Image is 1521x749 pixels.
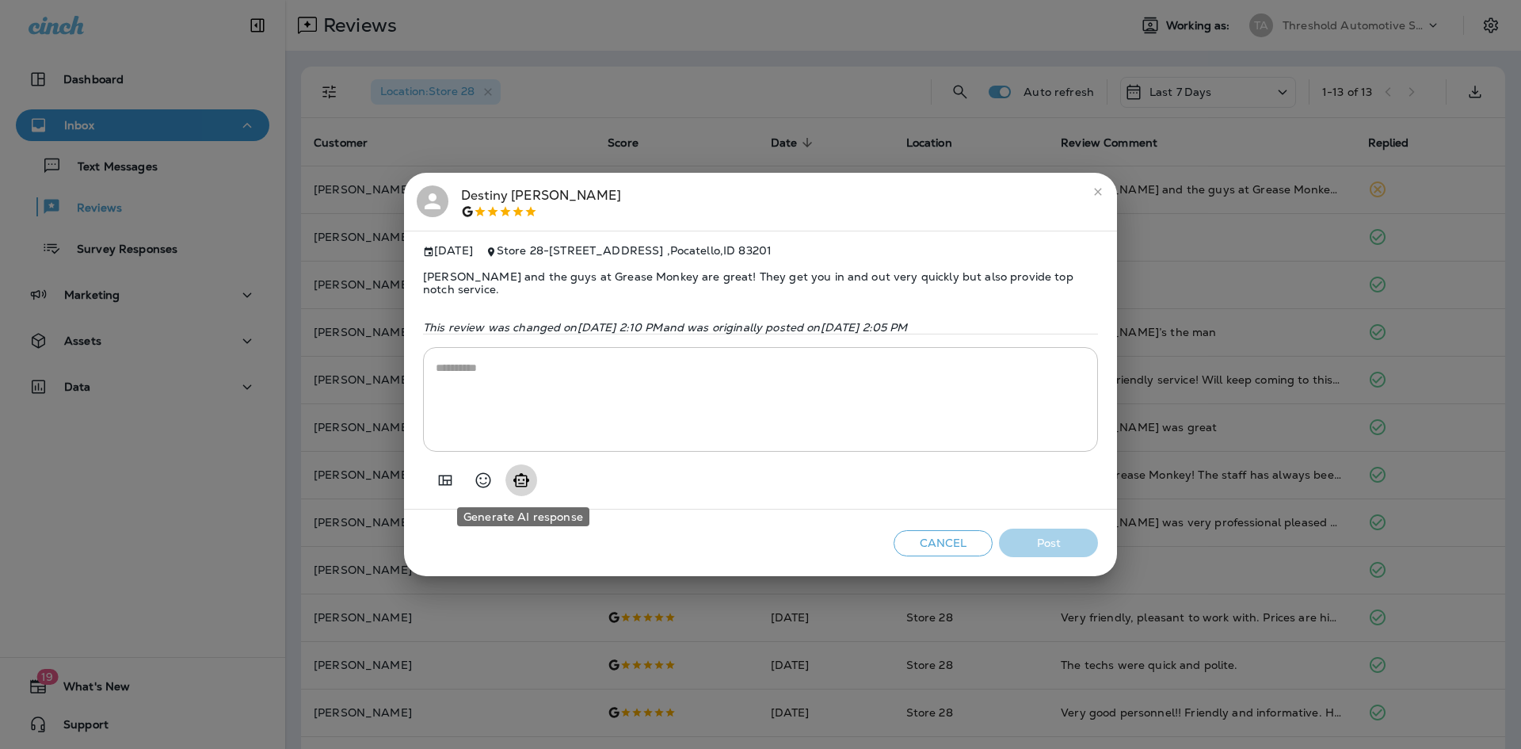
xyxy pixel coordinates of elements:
span: [DATE] [423,244,473,258]
button: close [1085,179,1111,204]
span: and was originally posted on [DATE] 2:05 PM [663,320,908,334]
button: Add in a premade template [429,464,461,496]
p: This review was changed on [DATE] 2:10 PM [423,321,1098,334]
button: Generate AI response [505,464,537,496]
div: Generate AI response [457,507,589,526]
span: [PERSON_NAME] and the guys at Grease Monkey are great! They get you in and out very quickly but a... [423,258,1098,308]
span: Store 28 - [STREET_ADDRESS] , Pocatello , ID 83201 [497,243,772,258]
div: Destiny [PERSON_NAME] [461,185,621,219]
button: Select an emoji [467,464,499,496]
button: Cancel [894,530,993,556]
